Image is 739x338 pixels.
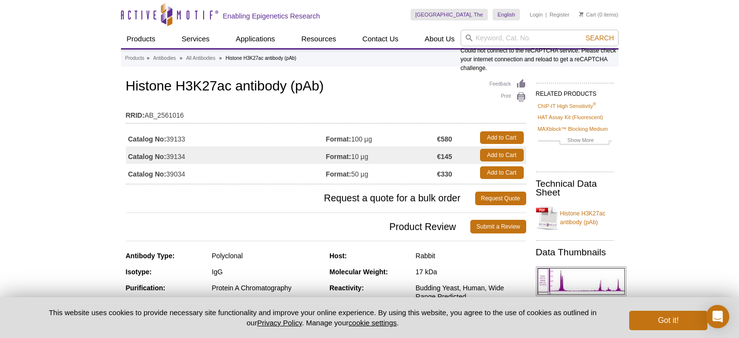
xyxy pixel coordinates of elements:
[536,267,626,296] img: Histone H3K27ac antibody (pAb) tested by ChIP-Seq.
[126,164,326,181] td: 39034
[326,135,351,143] strong: Format:
[536,203,614,232] a: Histone H3K27ac antibody (pAb)
[437,170,452,178] strong: €330
[212,267,322,276] div: IgG
[546,9,547,20] li: |
[470,220,526,233] a: Submit a Review
[212,251,322,260] div: Polyclonal
[126,111,145,120] strong: RRID:
[225,55,296,61] li: Histone H3K27ac antibody (pAb)
[153,54,176,63] a: Antibodies
[629,311,707,330] button: Got it!
[550,11,569,18] a: Register
[536,83,614,100] h2: RELATED PRODUCTS
[585,34,614,42] span: Search
[329,252,347,260] strong: Host:
[326,164,437,181] td: 50 µg
[126,192,475,205] span: Request a quote for a bulk order
[126,268,152,276] strong: Isotype:
[536,179,614,197] h2: Technical Data Sheet
[415,284,526,301] div: Budding Yeast, Human, Wide Range Predicted
[538,113,603,122] a: HAT Assay Kit (Fluorescent)
[706,305,729,328] div: Open Intercom Messenger
[583,34,617,42] button: Search
[180,55,183,61] li: »
[490,92,526,103] a: Print
[326,170,351,178] strong: Format:
[326,152,351,161] strong: Format:
[121,30,161,48] a: Products
[126,284,166,292] strong: Purification:
[538,102,596,110] a: ChIP-IT High Sensitivity®
[419,30,461,48] a: About Us
[126,105,526,121] td: AB_2561016
[411,9,488,20] a: [GEOGRAPHIC_DATA], The
[329,268,388,276] strong: Molecular Weight:
[480,149,524,161] a: Add to Cart
[326,129,437,146] td: 100 µg
[579,11,596,18] a: Cart
[579,12,584,17] img: Your Cart
[480,131,524,144] a: Add to Cart
[126,79,526,95] h1: Histone H3K27ac antibody (pAb)
[461,30,619,46] input: Keyword, Cat. No.
[348,319,396,327] button: cookie settings
[126,146,326,164] td: 39134
[579,9,619,20] li: (0 items)
[437,152,452,161] strong: €145
[212,284,322,292] div: Protein A Chromatography
[530,11,543,18] a: Login
[461,30,619,72] div: Could not connect to the reCAPTCHA service. Please check your internet connection and reload to g...
[126,220,471,233] span: Product Review
[538,125,608,133] a: MAXblock™ Blocking Medium
[593,102,596,107] sup: ®
[415,251,526,260] div: Rabbit
[295,30,342,48] a: Resources
[357,30,404,48] a: Contact Us
[480,166,524,179] a: Add to Cart
[125,54,144,63] a: Products
[186,54,215,63] a: All Antibodies
[493,9,520,20] a: English
[32,307,614,328] p: This website uses cookies to provide necessary site functionality and improve your online experie...
[176,30,216,48] a: Services
[490,79,526,89] a: Feedback
[128,135,167,143] strong: Catalog No:
[230,30,281,48] a: Applications
[536,248,614,257] h2: Data Thumbnails
[126,129,326,146] td: 39133
[128,152,167,161] strong: Catalog No:
[219,55,222,61] li: »
[126,252,175,260] strong: Antibody Type:
[475,192,526,205] a: Request Quote
[437,135,452,143] strong: €580
[128,170,167,178] strong: Catalog No:
[538,136,612,147] a: Show More
[223,12,320,20] h2: Enabling Epigenetics Research
[415,267,526,276] div: 17 kDa
[326,146,437,164] td: 10 µg
[257,319,302,327] a: Privacy Policy
[147,55,150,61] li: »
[329,284,364,292] strong: Reactivity:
